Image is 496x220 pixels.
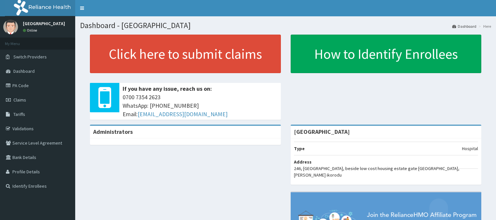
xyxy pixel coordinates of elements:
[294,165,478,178] p: 246, [GEOGRAPHIC_DATA], beside low cost housing estate gate [GEOGRAPHIC_DATA], [PERSON_NAME] ikorodu
[13,54,47,60] span: Switch Providers
[23,28,39,33] a: Online
[291,35,482,73] a: How to Identify Enrollees
[23,21,65,26] p: [GEOGRAPHIC_DATA]
[123,85,212,92] b: If you have any issue, reach us on:
[294,146,305,151] b: Type
[3,20,18,34] img: User Image
[13,97,26,103] span: Claims
[80,21,491,30] h1: Dashboard - [GEOGRAPHIC_DATA]
[13,111,25,117] span: Tariffs
[13,68,35,74] span: Dashboard
[462,145,478,152] p: Hospital
[452,24,476,29] a: Dashboard
[477,24,491,29] li: Here
[90,35,281,73] a: Click here to submit claims
[93,128,133,135] b: Administrators
[138,110,228,118] a: [EMAIL_ADDRESS][DOMAIN_NAME]
[123,93,278,118] span: 0700 7354 2623 WhatsApp: [PHONE_NUMBER] Email:
[294,159,312,165] b: Address
[294,128,350,135] strong: [GEOGRAPHIC_DATA]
